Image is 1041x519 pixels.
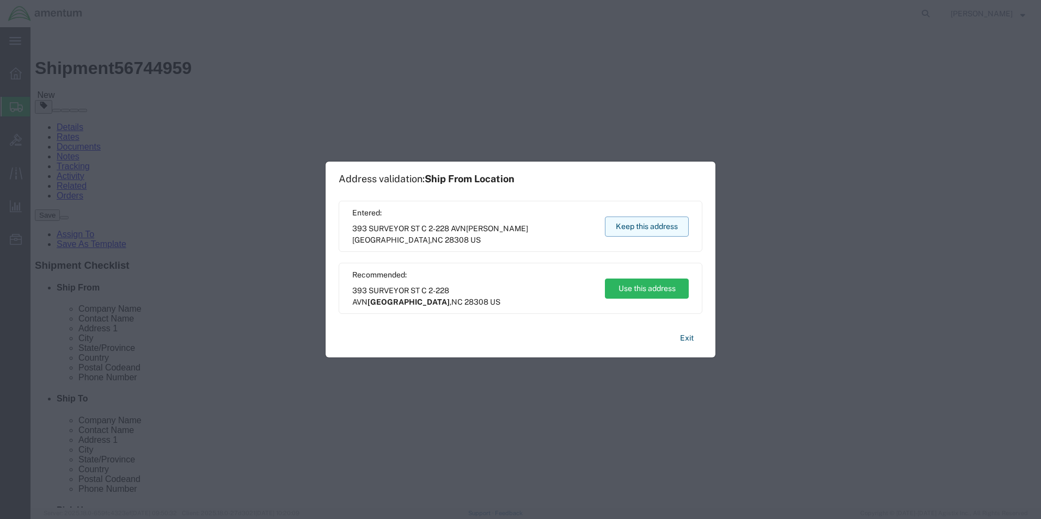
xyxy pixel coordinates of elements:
span: 393 SURVEYOR ST C 2-228 AVN , [352,285,595,308]
span: Ship From Location [425,173,515,184]
span: 28308 [464,298,488,306]
button: Keep this address [605,217,689,237]
button: Use this address [605,279,689,299]
button: Exit [671,329,702,348]
span: NC [451,298,463,306]
span: Entered: [352,207,595,219]
span: US [470,236,481,244]
span: NC [432,236,443,244]
span: 28308 [445,236,469,244]
h1: Address validation: [339,173,515,185]
span: [PERSON_NAME][GEOGRAPHIC_DATA] [352,224,528,244]
span: Recommended: [352,269,595,281]
span: [GEOGRAPHIC_DATA] [368,298,450,306]
span: US [490,298,500,306]
span: 393 SURVEYOR ST C 2-228 AVN , [352,223,595,246]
